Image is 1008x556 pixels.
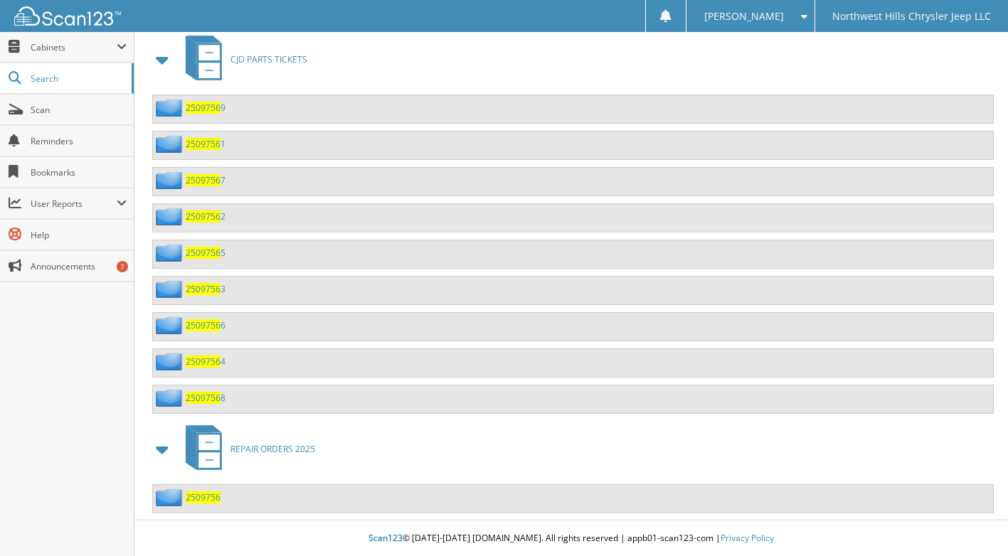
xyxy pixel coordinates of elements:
[117,261,128,272] div: 7
[14,6,121,26] img: scan123-logo-white.svg
[186,319,221,331] span: 2509756
[156,280,186,298] img: folder2.png
[186,247,226,259] a: 25097565
[31,198,117,210] span: User Reports
[186,283,226,295] a: 25097563
[31,166,127,178] span: Bookmarks
[186,102,221,114] span: 2509756
[230,443,315,455] span: REPAIR ORDERS 2025
[186,355,221,368] span: 2509756
[186,319,226,331] a: 25097566
[368,532,403,544] span: Scan123
[186,355,226,368] a: 25097564
[31,73,124,85] span: Search
[186,210,221,223] span: 2509756
[156,244,186,262] img: folder2.png
[186,210,226,223] a: 25097562
[186,392,221,404] span: 2509756
[186,102,226,114] a: 25097569
[186,174,226,186] a: 25097567
[230,53,307,65] span: CJD PARTS TICKETS
[186,283,221,295] span: 2509756
[134,521,1008,556] div: © [DATE]-[DATE] [DOMAIN_NAME]. All rights reserved | appb01-scan123-com |
[156,171,186,189] img: folder2.png
[186,138,226,150] a: 25097561
[156,135,186,153] img: folder2.png
[832,12,991,21] span: Northwest Hills Chrysler Jeep LLC
[31,135,127,147] span: Reminders
[156,208,186,225] img: folder2.png
[186,138,221,150] span: 2509756
[156,389,186,407] img: folder2.png
[186,174,221,186] span: 2509756
[186,392,226,404] a: 25097568
[177,31,307,87] a: CJD PARTS TICKETS
[156,353,186,370] img: folder2.png
[156,488,186,506] img: folder2.png
[156,99,186,117] img: folder2.png
[31,41,117,53] span: Cabinets
[31,260,127,272] span: Announcements
[177,421,315,477] a: REPAIR ORDERS 2025
[704,12,784,21] span: [PERSON_NAME]
[186,491,221,503] a: 2509756
[186,247,221,259] span: 2509756
[31,229,127,241] span: Help
[31,104,127,116] span: Scan
[721,532,774,544] a: Privacy Policy
[156,316,186,334] img: folder2.png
